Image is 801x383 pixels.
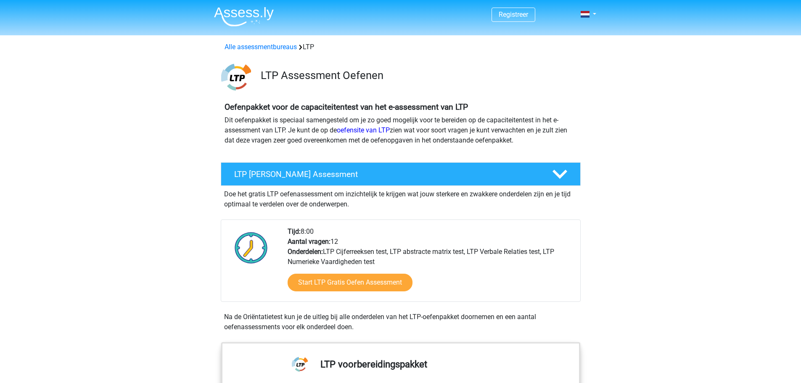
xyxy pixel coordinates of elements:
div: Na de Oriëntatietest kun je de uitleg bij alle onderdelen van het LTP-oefenpakket doornemen en ee... [221,312,581,332]
b: Tijd: [288,227,301,235]
b: Aantal vragen: [288,238,330,246]
a: oefensite van LTP [337,126,390,134]
p: Dit oefenpakket is speciaal samengesteld om je zo goed mogelijk voor te bereiden op de capaciteit... [225,115,577,145]
h3: LTP Assessment Oefenen [261,69,574,82]
img: ltp.png [221,62,251,92]
a: Alle assessmentbureaus [225,43,297,51]
a: LTP [PERSON_NAME] Assessment [217,162,584,186]
b: Oefenpakket voor de capaciteitentest van het e-assessment van LTP [225,102,468,112]
a: Start LTP Gratis Oefen Assessment [288,274,412,291]
div: LTP [221,42,580,52]
img: Assessly [214,7,274,26]
a: Registreer [499,11,528,18]
img: Klok [230,227,272,269]
div: Doe het gratis LTP oefenassessment om inzichtelijk te krijgen wat jouw sterkere en zwakkere onder... [221,186,581,209]
h4: LTP [PERSON_NAME] Assessment [234,169,539,179]
div: 8:00 12 LTP Cijferreeksen test, LTP abstracte matrix test, LTP Verbale Relaties test, LTP Numerie... [281,227,580,301]
b: Onderdelen: [288,248,323,256]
